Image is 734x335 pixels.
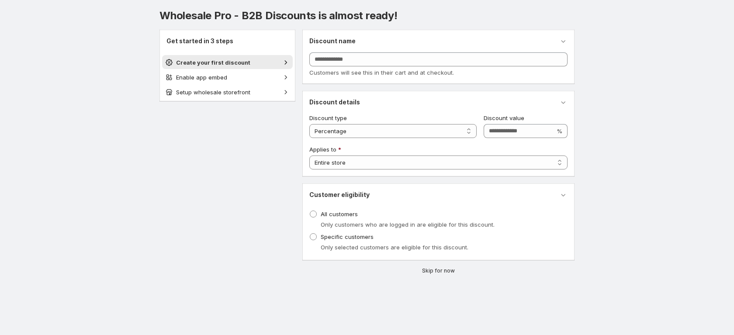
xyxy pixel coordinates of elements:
span: % [557,128,562,135]
span: Specific customers [321,233,374,240]
span: Applies to [309,146,336,153]
span: Create your first discount [176,59,250,66]
span: Setup wholesale storefront [176,89,250,96]
h1: Wholesale Pro - B2B Discounts is almost ready! [159,9,575,23]
h3: Customer eligibility [309,190,370,199]
span: All customers [321,211,358,218]
h3: Discount details [309,98,360,107]
span: Enable app embed [176,74,227,81]
span: Discount type [309,114,347,121]
span: Discount value [484,114,524,121]
span: Only selected customers are eligible for this discount. [321,244,468,251]
span: Skip for now [422,267,455,274]
span: Customers will see this in their cart and at checkout. [309,69,454,76]
span: Only customers who are logged in are eligible for this discount. [321,221,495,228]
h3: Discount name [309,37,356,45]
button: Skip for now [299,266,578,276]
h2: Get started in 3 steps [166,37,288,45]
